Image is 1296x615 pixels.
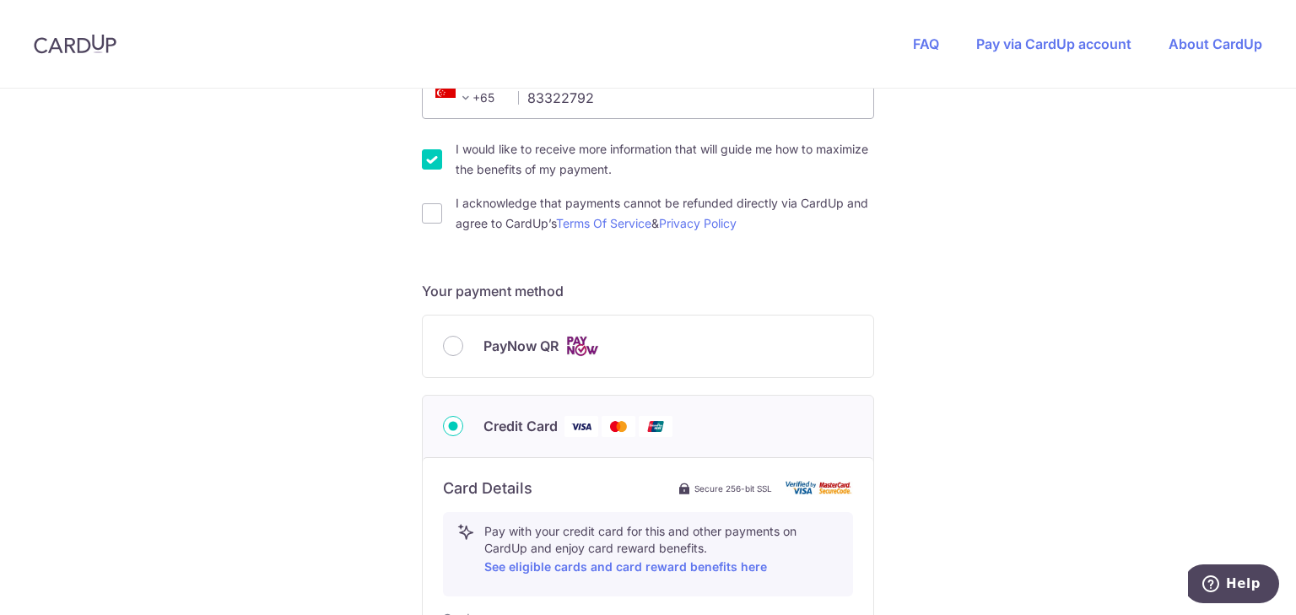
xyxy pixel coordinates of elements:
[443,416,853,437] div: Credit Card Visa Mastercard Union Pay
[484,559,767,574] a: See eligible cards and card reward benefits here
[484,523,839,577] p: Pay with your credit card for this and other payments on CardUp and enjoy card reward benefits.
[1188,564,1279,607] iframe: Opens a widget where you can find more information
[435,88,476,108] span: +65
[456,139,874,180] label: I would like to receive more information that will guide me how to maximize the benefits of my pa...
[565,336,599,357] img: Cards logo
[694,482,772,495] span: Secure 256-bit SSL
[443,478,532,499] h6: Card Details
[564,416,598,437] img: Visa
[483,336,559,356] span: PayNow QR
[976,35,1131,52] a: Pay via CardUp account
[1169,35,1262,52] a: About CardUp
[34,34,116,54] img: CardUp
[786,481,853,495] img: card secure
[456,193,874,234] label: I acknowledge that payments cannot be refunded directly via CardUp and agree to CardUp’s &
[659,216,737,230] a: Privacy Policy
[556,216,651,230] a: Terms Of Service
[443,336,853,357] div: PayNow QR Cards logo
[430,88,506,108] span: +65
[639,416,672,437] img: Union Pay
[913,35,939,52] a: FAQ
[483,416,558,436] span: Credit Card
[602,416,635,437] img: Mastercard
[422,281,874,301] h5: Your payment method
